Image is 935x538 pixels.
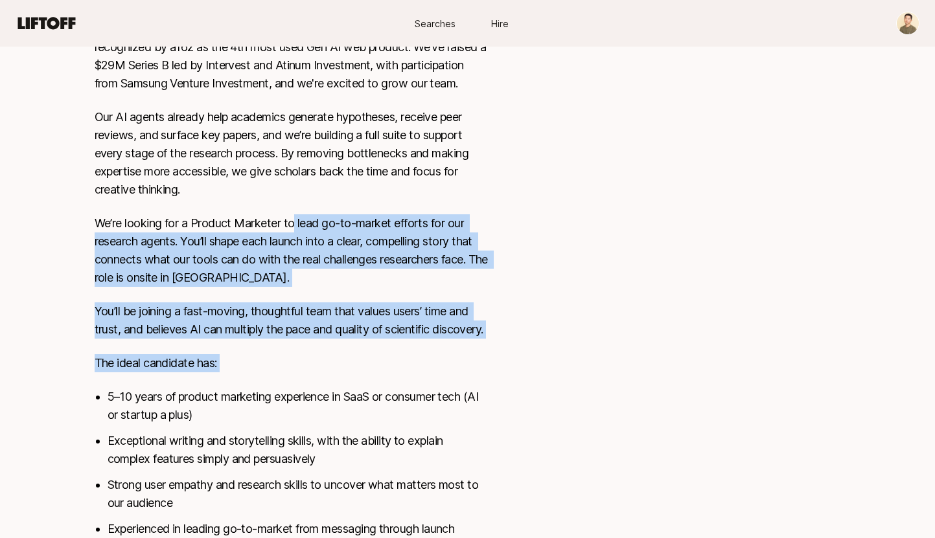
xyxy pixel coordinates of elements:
[403,12,468,36] a: Searches
[95,302,489,339] p: You’ll be joining a fast-moving, thoughtful team that values users’ time and trust, and believes ...
[491,17,509,30] span: Hire
[95,354,489,372] p: The ideal candidate has:
[95,214,489,287] p: We’re looking for a Product Marketer to lead go-to-market efforts for our research agents. You’ll...
[415,17,456,30] span: Searches
[896,12,919,35] button: Sangho Eum
[95,108,489,199] p: Our AI agents already help academics generate hypotheses, receive peer reviews, and surface key p...
[897,12,919,34] img: Sangho Eum
[108,432,489,468] li: Exceptional writing and storytelling skills, with the ability to explain complex features simply ...
[108,388,489,424] li: 5–10 years of product marketing experience in SaaS or consumer tech (AI or startup a plus)
[95,20,489,93] p: Liner is loved by 10M+ students and researchers across the world, and was recognized by a16z as t...
[108,520,489,538] li: Experienced in leading go-to-market from messaging through launch
[108,476,489,512] li: Strong user empathy and research skills to uncover what matters most to our audience
[468,12,533,36] a: Hire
